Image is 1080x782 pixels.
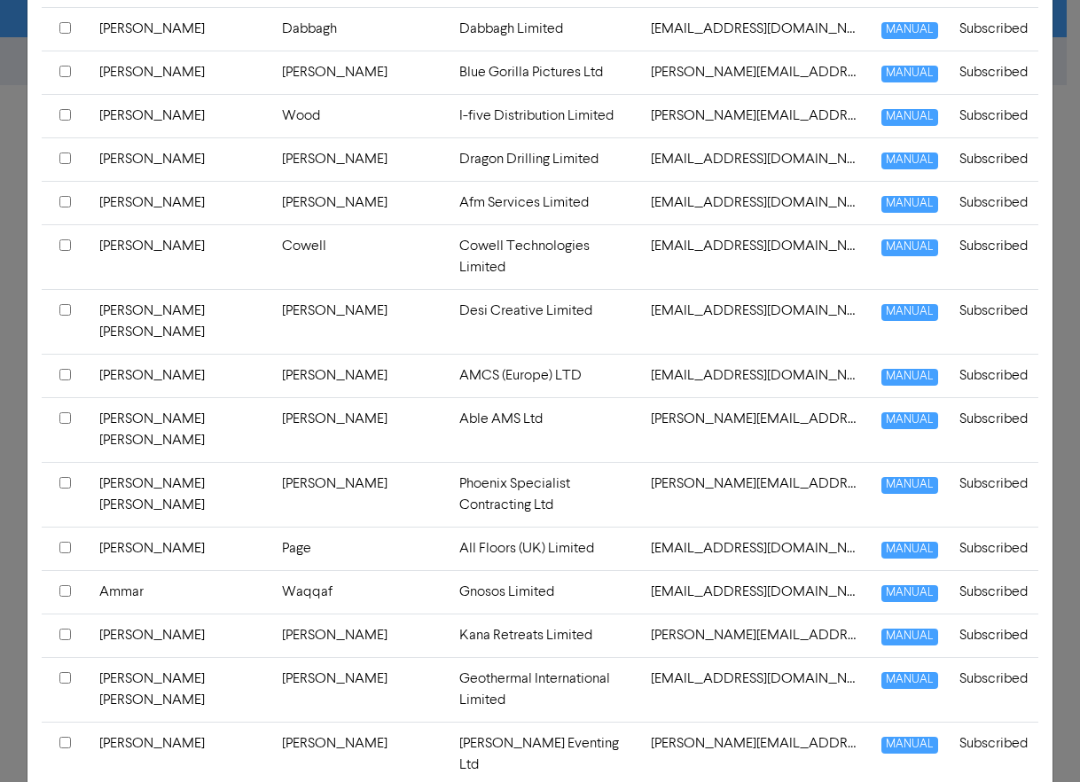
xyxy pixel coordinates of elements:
[881,239,937,256] span: MANUAL
[640,397,871,462] td: alison.beal@mail.com
[271,224,449,289] td: Cowell
[949,7,1038,51] td: Subscribed
[271,94,449,137] td: Wood
[271,462,449,527] td: [PERSON_NAME]
[89,224,271,289] td: [PERSON_NAME]
[271,570,449,614] td: Waqqaf
[271,7,449,51] td: Dabbagh
[449,94,640,137] td: I-five Distribution Limited
[949,354,1038,397] td: Subscribed
[949,462,1038,527] td: Subscribed
[89,51,271,94] td: [PERSON_NAME]
[89,94,271,137] td: [PERSON_NAME]
[449,137,640,181] td: Dragon Drilling Limited
[449,181,640,224] td: Afm Services Limited
[89,614,271,657] td: [PERSON_NAME]
[449,224,640,289] td: Cowell Technologies Limited
[640,7,871,51] td: a_dabbagh@hotmail.com
[449,397,640,462] td: Able AMS Ltd
[449,289,640,354] td: Desi Creative Limited
[640,137,871,181] td: admin@dragondrillinglandfill.co.uk
[949,181,1038,224] td: Subscribed
[449,51,640,94] td: Blue Gorilla Pictures Ltd
[271,657,449,722] td: [PERSON_NAME]
[271,527,449,570] td: Page
[640,570,871,614] td: ammar@ninurta.co.uk
[881,585,937,602] span: MANUAL
[89,527,271,570] td: [PERSON_NAME]
[640,94,871,137] td: adam@ifivedistribution.com
[881,66,937,82] span: MANUAL
[640,657,871,722] td: andreamellison@aol.com
[89,657,271,722] td: [PERSON_NAME] [PERSON_NAME]
[881,152,937,169] span: MANUAL
[449,614,640,657] td: Kana Retreats Limited
[640,614,871,657] td: ana@kanalondon.com
[271,181,449,224] td: [PERSON_NAME]
[949,397,1038,462] td: Subscribed
[881,196,937,213] span: MANUAL
[89,570,271,614] td: Ammar
[89,7,271,51] td: [PERSON_NAME]
[271,51,449,94] td: [PERSON_NAME]
[881,109,937,126] span: MANUAL
[271,289,449,354] td: [PERSON_NAME]
[271,614,449,657] td: [PERSON_NAME]
[271,137,449,181] td: [PERSON_NAME]
[991,697,1080,782] iframe: Chat Widget
[640,181,871,224] td: afmservices@aol.com
[949,614,1038,657] td: Subscribed
[89,462,271,527] td: [PERSON_NAME] [PERSON_NAME]
[271,397,449,462] td: [PERSON_NAME]
[881,477,937,494] span: MANUAL
[881,629,937,645] span: MANUAL
[89,181,271,224] td: [PERSON_NAME]
[640,354,871,397] td: ajm@europe.com
[89,397,271,462] td: [PERSON_NAME] [PERSON_NAME]
[881,737,937,754] span: MANUAL
[640,289,871,354] td: agwelford@gmail.com
[640,224,871,289] td: agcowell@aol.com
[949,51,1038,94] td: Subscribed
[89,137,271,181] td: [PERSON_NAME]
[640,51,871,94] td: adam@bluegorillapictures.co.uk
[881,412,937,429] span: MANUAL
[949,657,1038,722] td: Subscribed
[449,570,640,614] td: Gnosos Limited
[449,527,640,570] td: All Floors (UK) Limited
[949,289,1038,354] td: Subscribed
[949,224,1038,289] td: Subscribed
[89,354,271,397] td: [PERSON_NAME]
[949,570,1038,614] td: Subscribed
[449,462,640,527] td: Phoenix Specialist Contracting Ltd
[881,22,937,39] span: MANUAL
[449,657,640,722] td: Geothermal International Limited
[949,137,1038,181] td: Subscribed
[881,369,937,386] span: MANUAL
[449,7,640,51] td: Dabbagh Limited
[949,94,1038,137] td: Subscribed
[271,354,449,397] td: [PERSON_NAME]
[640,527,871,570] td: allfloorsukltd@gmail.com
[949,527,1038,570] td: Subscribed
[881,304,937,321] span: MANUAL
[89,289,271,354] td: [PERSON_NAME] [PERSON_NAME]
[881,542,937,559] span: MANUAL
[640,462,871,527] td: alistair@phoenixsc.co.uk
[449,354,640,397] td: AMCS (Europe) LTD
[881,672,937,689] span: MANUAL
